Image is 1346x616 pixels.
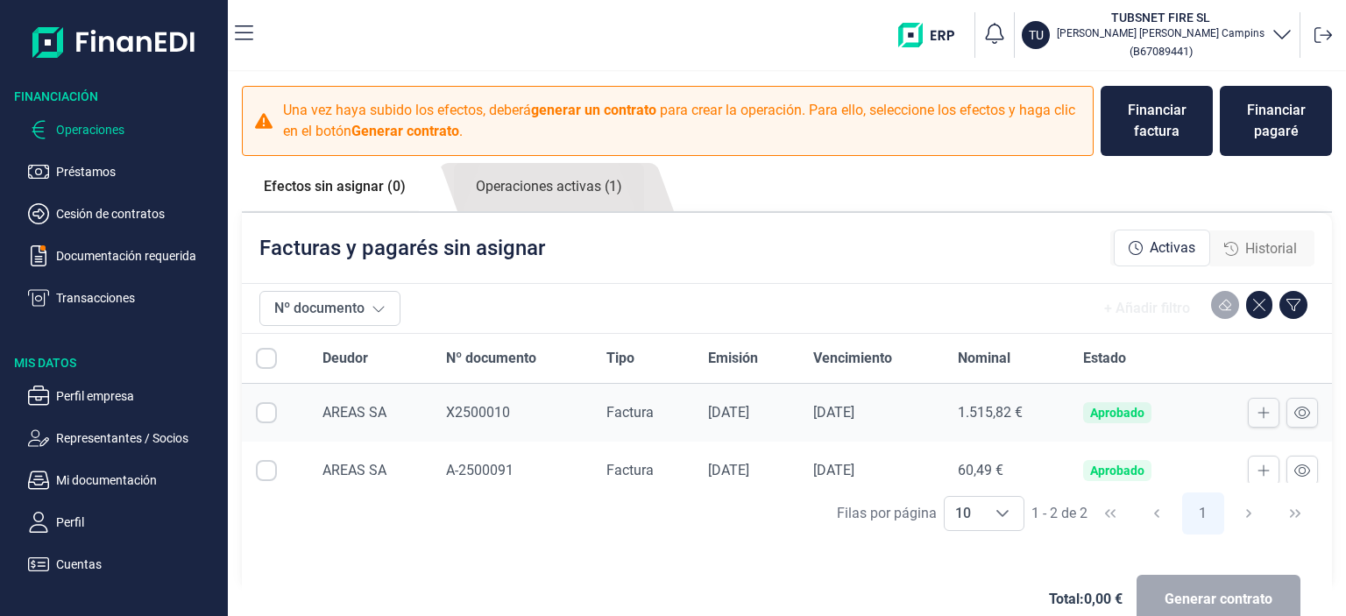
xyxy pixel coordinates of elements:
[1220,86,1332,156] button: Financiar pagaré
[454,163,644,211] a: Operaciones activas (1)
[28,287,221,308] button: Transacciones
[1029,26,1044,44] p: TU
[446,404,510,421] span: X2500010
[1182,492,1224,535] button: Page 1
[1089,492,1131,535] button: First Page
[32,14,196,70] img: Logo de aplicación
[813,404,930,421] div: [DATE]
[259,291,400,326] button: Nº documento
[708,462,785,479] div: [DATE]
[1150,237,1195,258] span: Activas
[813,348,892,369] span: Vencimiento
[56,470,221,491] p: Mi documentación
[1090,406,1144,420] div: Aprobado
[56,554,221,575] p: Cuentas
[28,428,221,449] button: Representantes / Socios
[1228,492,1270,535] button: Next Page
[56,386,221,407] p: Perfil empresa
[606,348,634,369] span: Tipo
[531,102,656,118] b: generar un contrato
[259,234,545,262] p: Facturas y pagarés sin asignar
[56,161,221,182] p: Préstamos
[708,404,785,421] div: [DATE]
[1130,45,1193,58] small: Copiar cif
[1031,506,1087,520] span: 1 - 2 de 2
[1136,492,1178,535] button: Previous Page
[1274,492,1316,535] button: Last Page
[28,161,221,182] button: Préstamos
[28,203,221,224] button: Cesión de contratos
[56,119,221,140] p: Operaciones
[958,462,1055,479] div: 60,49 €
[837,503,937,524] div: Filas por página
[56,203,221,224] p: Cesión de contratos
[1057,9,1265,26] h3: TUBSNET FIRE SL
[56,428,221,449] p: Representantes / Socios
[56,287,221,308] p: Transacciones
[1210,231,1311,266] div: Historial
[256,460,277,481] div: Row Selected null
[958,404,1055,421] div: 1.515,82 €
[606,404,654,421] span: Factura
[1083,348,1126,369] span: Estado
[256,348,277,369] div: All items unselected
[351,123,459,139] b: Generar contrato
[322,404,386,421] span: AREAS SA
[898,23,967,47] img: erp
[1234,100,1318,142] div: Financiar pagaré
[981,497,1024,530] div: Choose
[28,245,221,266] button: Documentación requerida
[28,386,221,407] button: Perfil empresa
[56,512,221,533] p: Perfil
[945,497,981,530] span: 10
[606,462,654,478] span: Factura
[242,163,428,210] a: Efectos sin asignar (0)
[1022,9,1293,61] button: TUTUBSNET FIRE SL[PERSON_NAME] [PERSON_NAME] Campins(B67089441)
[28,554,221,575] button: Cuentas
[1101,86,1213,156] button: Financiar factura
[446,348,536,369] span: Nº documento
[28,470,221,491] button: Mi documentación
[813,462,930,479] div: [DATE]
[256,402,277,423] div: Row Selected null
[708,348,758,369] span: Emisión
[1049,589,1123,610] span: Total: 0,00 €
[322,348,368,369] span: Deudor
[322,462,386,478] span: AREAS SA
[28,512,221,533] button: Perfil
[958,348,1010,369] span: Nominal
[56,245,221,266] p: Documentación requerida
[1114,230,1210,266] div: Activas
[283,100,1082,142] p: Una vez haya subido los efectos, deberá para crear la operación. Para ello, seleccione los efecto...
[1245,238,1297,259] span: Historial
[1057,26,1265,40] p: [PERSON_NAME] [PERSON_NAME] Campins
[1115,100,1199,142] div: Financiar factura
[1090,464,1144,478] div: Aprobado
[28,119,221,140] button: Operaciones
[446,462,514,478] span: A-2500091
